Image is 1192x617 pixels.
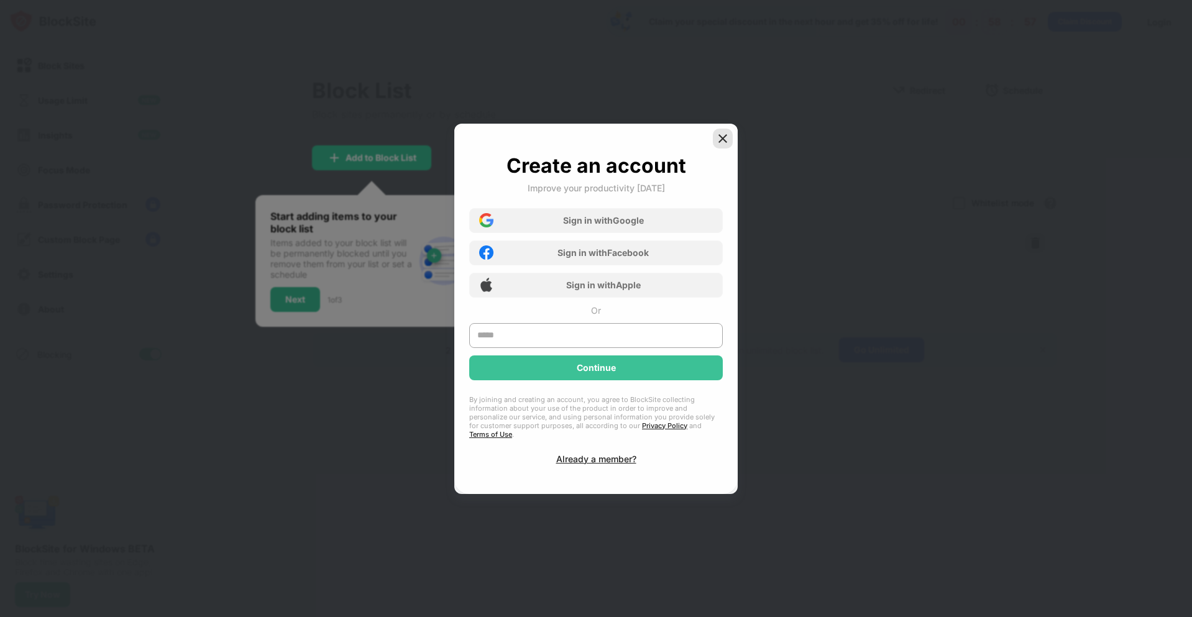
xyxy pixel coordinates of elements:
[577,363,616,373] div: Continue
[479,213,493,227] img: google-icon.png
[557,247,649,258] div: Sign in with Facebook
[469,430,512,439] a: Terms of Use
[469,395,723,439] div: By joining and creating an account, you agree to BlockSite collecting information about your use ...
[642,421,687,430] a: Privacy Policy
[528,183,665,193] div: Improve your productivity [DATE]
[591,305,601,316] div: Or
[566,280,641,290] div: Sign in with Apple
[479,278,493,292] img: apple-icon.png
[563,215,644,226] div: Sign in with Google
[479,245,493,260] img: facebook-icon.png
[507,153,686,178] div: Create an account
[556,454,636,464] div: Already a member?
